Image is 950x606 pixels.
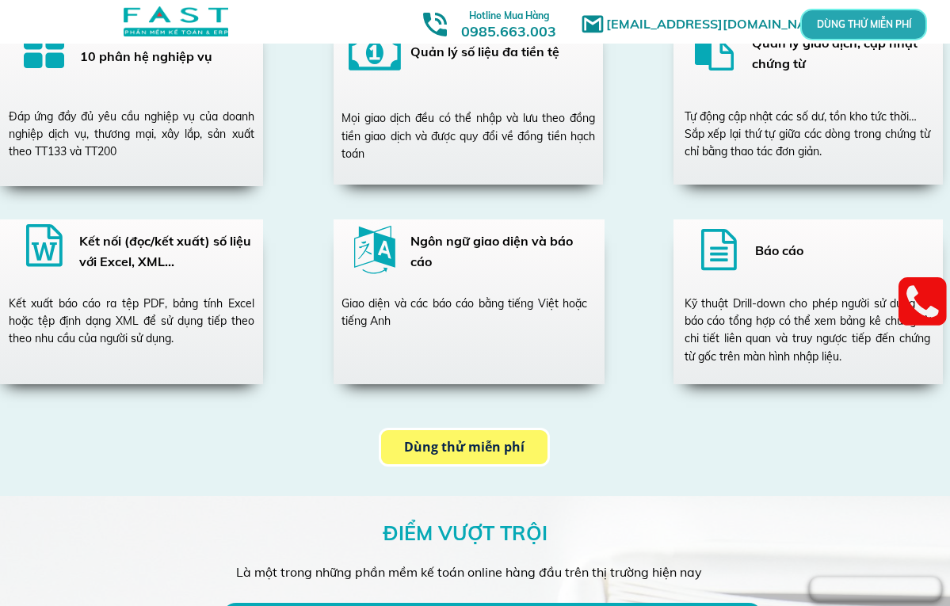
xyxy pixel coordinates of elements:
[341,295,587,330] div: Giao diện và các báo cáo bằng tiếng Việt hoặc tiếng Anh
[341,109,595,162] div: Mọi giao dịch đều có thể nhập và lưu theo đồng tiền giao dịch và được quy đổi về đồng tiền hạch toán
[606,14,840,35] h1: [EMAIL_ADDRESS][DOMAIN_NAME]
[9,295,254,348] div: Kết xuất báo cáo ra tệp PDF, bảng tính Excel hoặc tệp định dạng XML để sử dụng tiếp theo theo nhu...
[410,231,586,272] h3: Ngôn ngữ giao diện và báo cáo
[469,10,549,21] span: Hotline Mua Hàng
[755,241,930,261] h3: Báo cáo
[79,231,254,272] h3: Kết nối (đọc/kết xuất) số liệu với Excel, XML…
[381,430,547,464] p: Dùng thử miễn phí
[383,517,556,549] h3: ĐIỂM VƯỢT TRỘI
[80,47,243,67] h3: 10 phân hệ nghiệp vụ
[236,562,715,583] div: Là một trong những phần mềm kế toán online hàng đầu trên thị trường hiện nay
[444,6,574,40] h3: 0985.663.003
[9,108,254,161] div: Đáp ứng đầy đủ yêu cầu nghiệp vụ của doanh nghiệp dịch vụ, thương mại, xây lắp, sản xuất theo TT1...
[842,20,885,29] p: DÙNG THỬ MIỄN PHÍ
[410,42,587,63] h3: Quản lý số liệu đa tiền tệ
[685,108,930,161] div: Tự động cập nhật các số dư, tồn kho tức thời… Sắp xếp lại thứ tự giữa các dòng trong chứng từ chỉ...
[685,295,930,366] div: Kỹ thuật Drill-down cho phép người sử dụng từ báo cáo tổng hợp có thể xem bảng kê chứng từ chi ti...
